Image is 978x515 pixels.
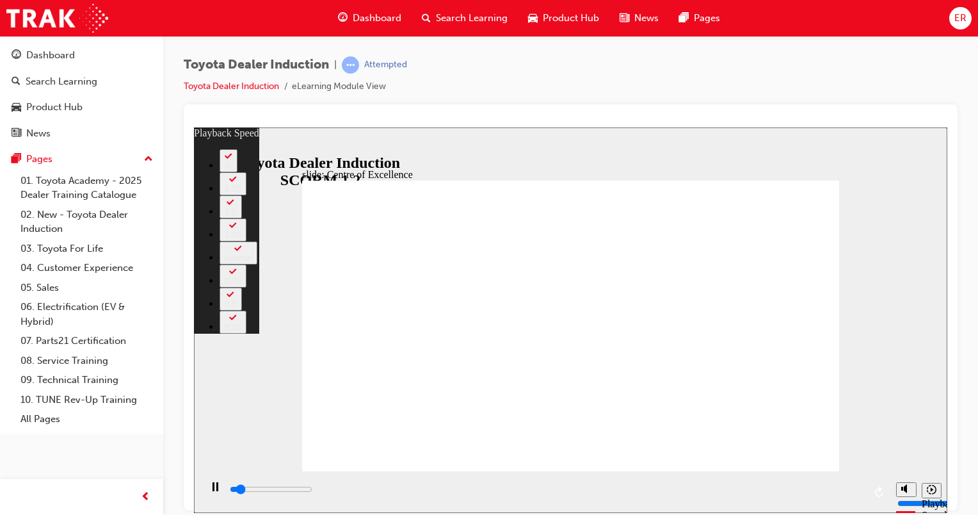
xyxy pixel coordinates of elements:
li: eLearning Module View [292,79,386,94]
a: 04. Customer Experience [15,258,158,278]
a: search-iconSearch Learning [412,5,518,31]
a: guage-iconDashboard [328,5,412,31]
div: Dashboard [26,48,75,63]
a: 02. New - Toyota Dealer Induction [15,205,158,239]
button: Pages [5,147,158,171]
div: 2 [31,33,38,43]
a: News [5,122,158,145]
span: Search Learning [436,11,508,26]
span: Pages [694,11,720,26]
span: guage-icon [338,10,348,26]
a: All Pages [15,409,158,429]
button: Mute (Ctrl+Alt+M) [702,355,723,370]
a: Product Hub [5,95,158,119]
span: search-icon [12,76,20,88]
span: | [334,58,337,72]
a: car-iconProduct Hub [518,5,609,31]
button: Replay (Ctrl+Alt+R) [677,356,696,375]
a: Dashboard [5,44,158,67]
div: playback controls [6,344,696,386]
a: news-iconNews [609,5,669,31]
a: 05. Sales [15,278,158,298]
a: 01. Toyota Academy - 2025 Dealer Training Catalogue [15,171,158,205]
a: Toyota Dealer Induction [184,81,279,92]
div: Product Hub [26,100,83,115]
span: pages-icon [12,154,21,165]
span: news-icon [620,10,629,26]
span: up-icon [144,151,153,168]
button: ER [949,7,972,29]
a: 08. Service Training [15,351,158,371]
button: 2 [26,22,44,45]
span: search-icon [422,10,431,26]
div: News [26,126,51,141]
div: Attempted [364,59,407,71]
div: Search Learning [26,74,97,89]
a: 07. Parts21 Certification [15,331,158,351]
button: DashboardSearch LearningProduct HubNews [5,41,158,147]
span: ER [954,11,966,26]
div: misc controls [696,344,747,386]
span: News [634,11,659,26]
img: Trak [6,4,108,33]
a: 03. Toyota For Life [15,239,158,259]
a: pages-iconPages [669,5,730,31]
span: prev-icon [141,489,150,505]
a: Search Learning [5,70,158,94]
input: slide progress [36,357,118,367]
span: Toyota Dealer Induction [184,58,329,72]
input: volume [703,371,786,381]
span: learningRecordVerb_ATTEMPT-icon [342,56,359,74]
span: car-icon [528,10,538,26]
a: 09. Technical Training [15,370,158,390]
button: Pause (Ctrl+Alt+P) [6,354,28,376]
span: Product Hub [543,11,599,26]
span: car-icon [12,102,21,113]
a: 06. Electrification (EV & Hybrid) [15,297,158,331]
div: Playback Speed [728,371,747,394]
span: news-icon [12,128,21,140]
div: Pages [26,152,52,167]
span: pages-icon [679,10,689,26]
button: Playback speed [728,356,748,371]
span: guage-icon [12,50,21,61]
span: Dashboard [353,11,401,26]
a: 10. TUNE Rev-Up Training [15,390,158,410]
